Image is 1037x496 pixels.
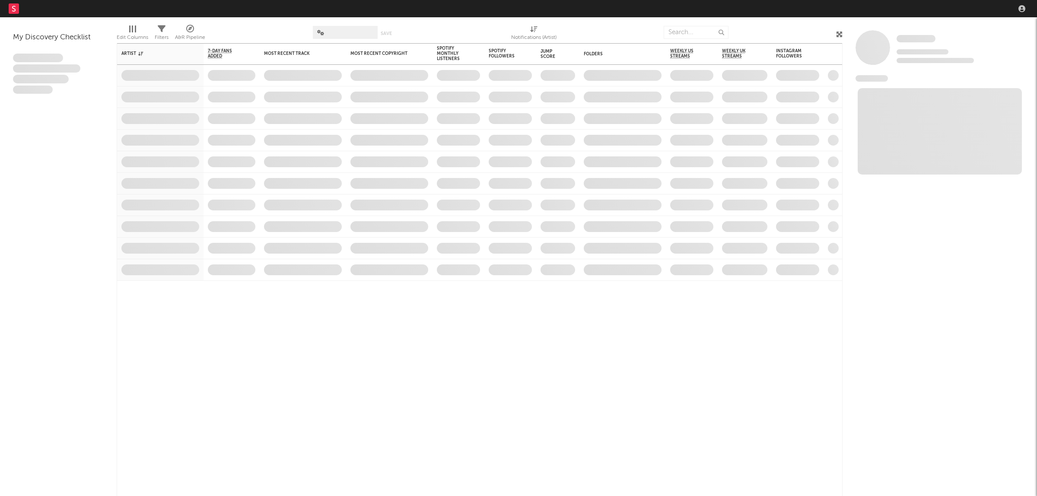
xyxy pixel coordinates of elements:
span: Integer aliquet in purus et [13,64,80,73]
div: Edit Columns [117,22,148,47]
div: Edit Columns [117,32,148,43]
span: Some Artist [897,35,935,42]
div: A&R Pipeline [175,22,205,47]
div: Spotify Monthly Listeners [437,46,467,61]
div: A&R Pipeline [175,32,205,43]
input: Search... [664,26,728,39]
a: Some Artist [897,35,935,43]
div: Spotify Followers [489,48,519,59]
div: Filters [155,32,169,43]
div: Most Recent Track [264,51,329,56]
div: Jump Score [541,49,562,59]
div: My Discovery Checklist [13,32,104,43]
div: Most Recent Copyright [350,51,415,56]
div: Filters [155,22,169,47]
span: Weekly UK Streams [722,48,754,59]
span: Lorem ipsum dolor [13,54,63,62]
span: 7-Day Fans Added [208,48,242,59]
div: Notifications (Artist) [511,22,557,47]
span: Tracking Since: [DATE] [897,49,948,54]
span: Praesent ac interdum [13,75,69,83]
div: Artist [121,51,186,56]
span: Aliquam viverra [13,86,53,94]
span: Weekly US Streams [670,48,700,59]
span: 0 fans last week [897,58,974,63]
div: Folders [584,51,649,57]
div: Instagram Followers [776,48,806,59]
span: News Feed [856,75,888,82]
button: Save [381,31,392,36]
div: Notifications (Artist) [511,32,557,43]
